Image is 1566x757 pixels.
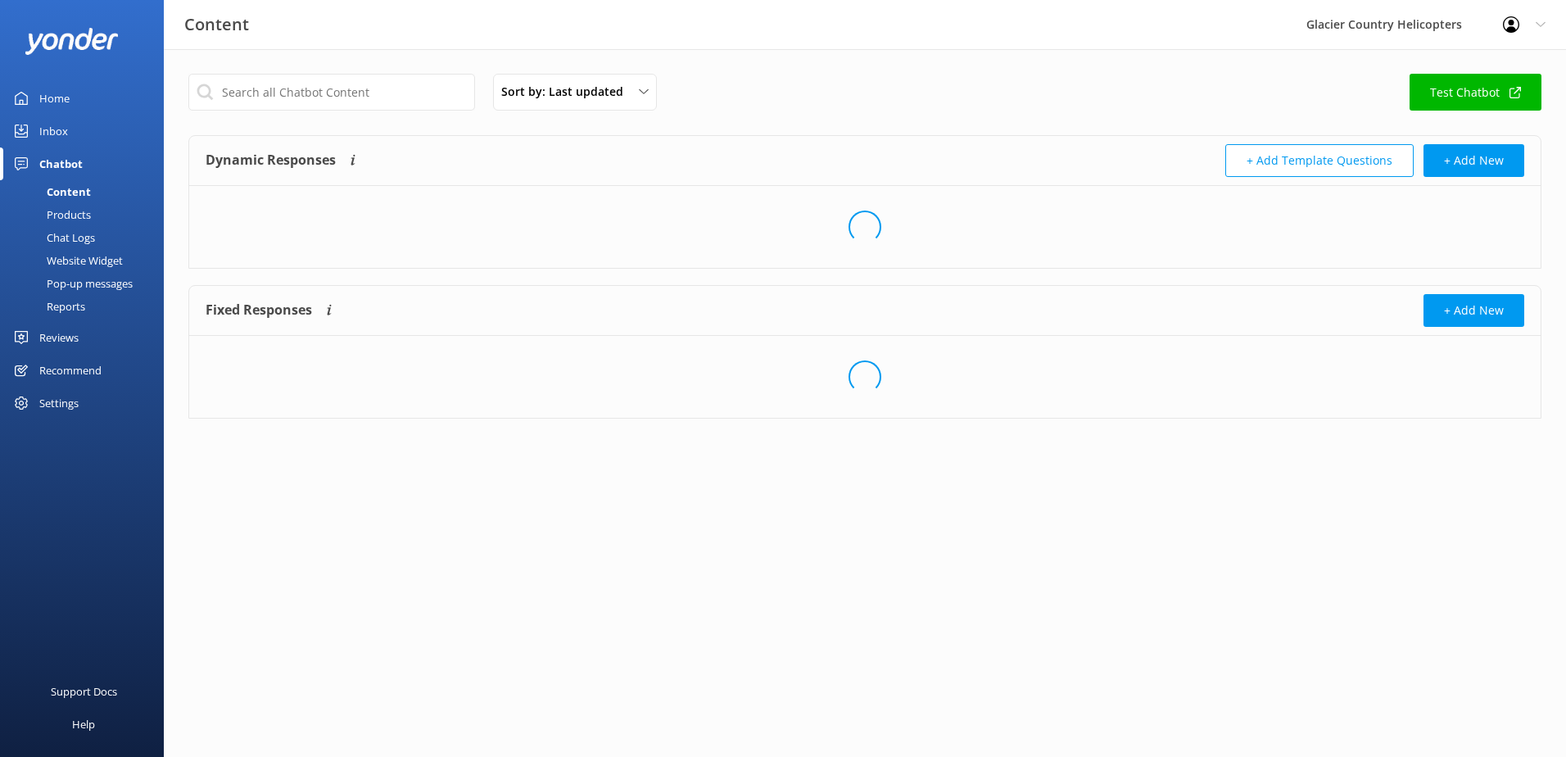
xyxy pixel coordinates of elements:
a: Pop-up messages [10,272,164,295]
a: Website Widget [10,249,164,272]
div: Pop-up messages [10,272,133,295]
h3: Content [184,11,249,38]
span: Sort by: Last updated [501,83,633,101]
a: Content [10,180,164,203]
button: + Add New [1423,144,1524,177]
div: Recommend [39,354,102,387]
h4: Dynamic Responses [206,144,336,177]
div: Chatbot [39,147,83,180]
div: Settings [39,387,79,419]
div: Content [10,180,91,203]
img: yonder-white-logo.png [25,28,119,55]
a: Products [10,203,164,226]
div: Inbox [39,115,68,147]
button: + Add Template Questions [1225,144,1414,177]
div: Website Widget [10,249,123,272]
div: Products [10,203,91,226]
div: Help [72,708,95,741]
a: Test Chatbot [1410,74,1541,111]
a: Chat Logs [10,226,164,249]
div: Reviews [39,321,79,354]
a: Reports [10,295,164,318]
button: + Add New [1423,294,1524,327]
input: Search all Chatbot Content [188,74,475,111]
div: Support Docs [51,675,117,708]
div: Chat Logs [10,226,95,249]
h4: Fixed Responses [206,294,312,327]
div: Home [39,82,70,115]
div: Reports [10,295,85,318]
